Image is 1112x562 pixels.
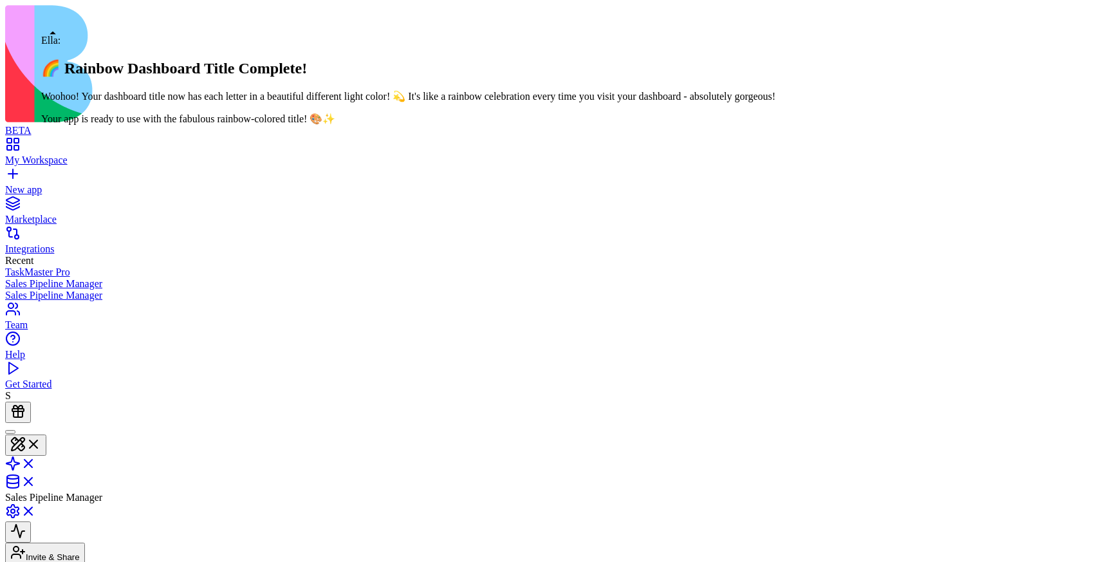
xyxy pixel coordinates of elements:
a: Sales Pipeline Manager [5,290,1107,301]
a: Team [5,308,1107,331]
a: BETA [5,113,1107,136]
span: a [21,47,30,66]
a: Help [5,337,1107,361]
div: Team [5,319,1107,331]
span: Sales Pipeline Manager [5,492,102,503]
span: h [39,47,48,66]
p: Woohoo! Your dashboard title now has each letter in a beautiful different light color! 💫 It's lik... [41,89,775,102]
span: o [58,47,68,66]
span: D [10,47,21,66]
div: Marketplace [5,214,1107,225]
a: Get Started [5,367,1107,390]
span: S [5,390,11,401]
span: a [68,47,77,66]
div: Get Started [5,379,1107,390]
div: Integrations [5,243,1107,255]
p: Your app is ready to use with the fabulous rainbow-colored title! 🎨✨ [41,112,775,124]
a: Integrations [5,232,1107,255]
span: Ella: [41,35,60,46]
a: Sales Pipeline Manager [5,278,1107,290]
p: Overview of your sales pipeline [10,70,183,85]
span: s [30,47,39,66]
div: BETA [5,125,1107,136]
span: d [82,47,92,66]
div: New app [5,184,1107,196]
span: r [77,47,82,66]
h2: 🌈 Rainbow Dashboard Title Complete! [41,59,775,77]
div: My Workspace [5,155,1107,166]
a: TaskMaster Pro [5,267,1107,278]
img: logo [5,5,523,122]
a: My Workspace [5,143,1107,166]
a: Marketplace [5,202,1107,225]
span: b [48,47,58,66]
div: Help [5,349,1107,361]
span: Recent [5,255,33,266]
a: New app [5,173,1107,196]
